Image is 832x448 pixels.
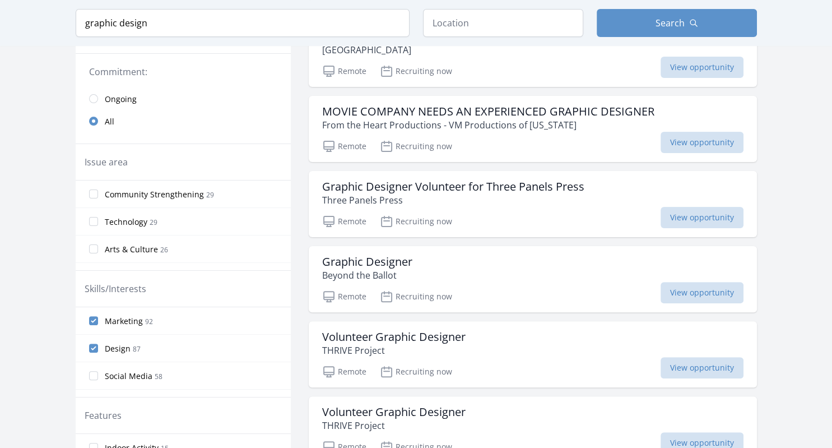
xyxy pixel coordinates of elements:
[89,190,98,198] input: Community Strengthening 29
[89,371,98,380] input: Social Media 58
[89,217,98,226] input: Technology 29
[76,110,291,132] a: All
[380,64,452,78] p: Recruiting now
[206,190,214,200] span: 29
[133,344,141,354] span: 87
[661,357,743,378] span: View opportunity
[105,94,137,105] span: Ongoing
[309,10,757,87] a: New! Graphic Design Help Needed [GEOGRAPHIC_DATA] Remote Recruiting now View opportunity
[661,132,743,153] span: View opportunity
[309,96,757,162] a: MOVIE COMPANY NEEDS AN EXPERIENCED GRAPHIC DESIGNER From the Heart Productions - VM Productions o...
[322,43,472,57] p: [GEOGRAPHIC_DATA]
[380,365,452,378] p: Recruiting now
[322,405,466,419] h3: Volunteer Graphic Designer
[89,65,277,78] legend: Commitment:
[89,316,98,325] input: Marketing 92
[322,365,366,378] p: Remote
[309,171,757,237] a: Graphic Designer Volunteer for Three Panels Press Three Panels Press Remote Recruiting now View o...
[423,9,583,37] input: Location
[661,282,743,303] span: View opportunity
[322,290,366,303] p: Remote
[322,140,366,153] p: Remote
[105,189,204,200] span: Community Strengthening
[309,246,757,312] a: Graphic Designer Beyond the Ballot Remote Recruiting now View opportunity
[661,207,743,228] span: View opportunity
[656,16,685,30] span: Search
[661,57,743,78] span: View opportunity
[322,419,466,432] p: THRIVE Project
[85,409,122,422] legend: Features
[380,140,452,153] p: Recruiting now
[105,316,143,327] span: Marketing
[322,269,412,282] p: Beyond the Ballot
[105,343,131,354] span: Design
[322,118,654,132] p: From the Heart Productions - VM Productions of [US_STATE]
[380,290,452,303] p: Recruiting now
[155,372,162,381] span: 58
[597,9,757,37] button: Search
[76,9,410,37] input: Keyword
[145,317,153,326] span: 92
[89,344,98,353] input: Design 87
[105,371,152,382] span: Social Media
[150,218,157,227] span: 29
[322,64,366,78] p: Remote
[105,244,158,255] span: Arts & Culture
[105,216,147,228] span: Technology
[309,321,757,387] a: Volunteer Graphic Designer THRIVE Project Remote Recruiting now View opportunity
[322,215,366,228] p: Remote
[322,330,466,344] h3: Volunteer Graphic Designer
[322,344,466,357] p: THRIVE Project
[322,180,584,193] h3: Graphic Designer Volunteer for Three Panels Press
[322,105,654,118] h3: MOVIE COMPANY NEEDS AN EXPERIENCED GRAPHIC DESIGNER
[105,116,114,127] span: All
[76,87,291,110] a: Ongoing
[380,215,452,228] p: Recruiting now
[85,282,146,295] legend: Skills/Interests
[89,244,98,253] input: Arts & Culture 26
[160,245,168,255] span: 26
[85,155,128,169] legend: Issue area
[322,193,584,207] p: Three Panels Press
[322,255,412,269] h3: Graphic Designer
